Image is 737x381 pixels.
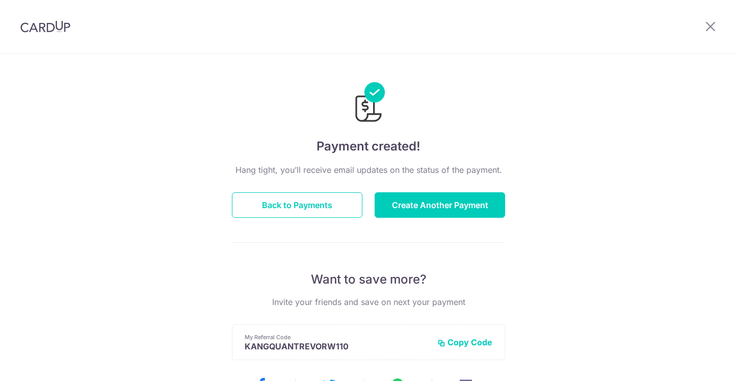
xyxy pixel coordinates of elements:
img: CardUp [20,20,70,33]
p: KANGQUANTREVORW110 [245,341,429,351]
p: My Referral Code [245,333,429,341]
h4: Payment created! [232,137,505,156]
img: Payments [352,82,385,125]
button: Copy Code [437,337,492,347]
p: Hang tight, you’ll receive email updates on the status of the payment. [232,164,505,176]
button: Create Another Payment [375,192,505,218]
p: Invite your friends and save on next your payment [232,296,505,308]
button: Back to Payments [232,192,362,218]
p: Want to save more? [232,271,505,288]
